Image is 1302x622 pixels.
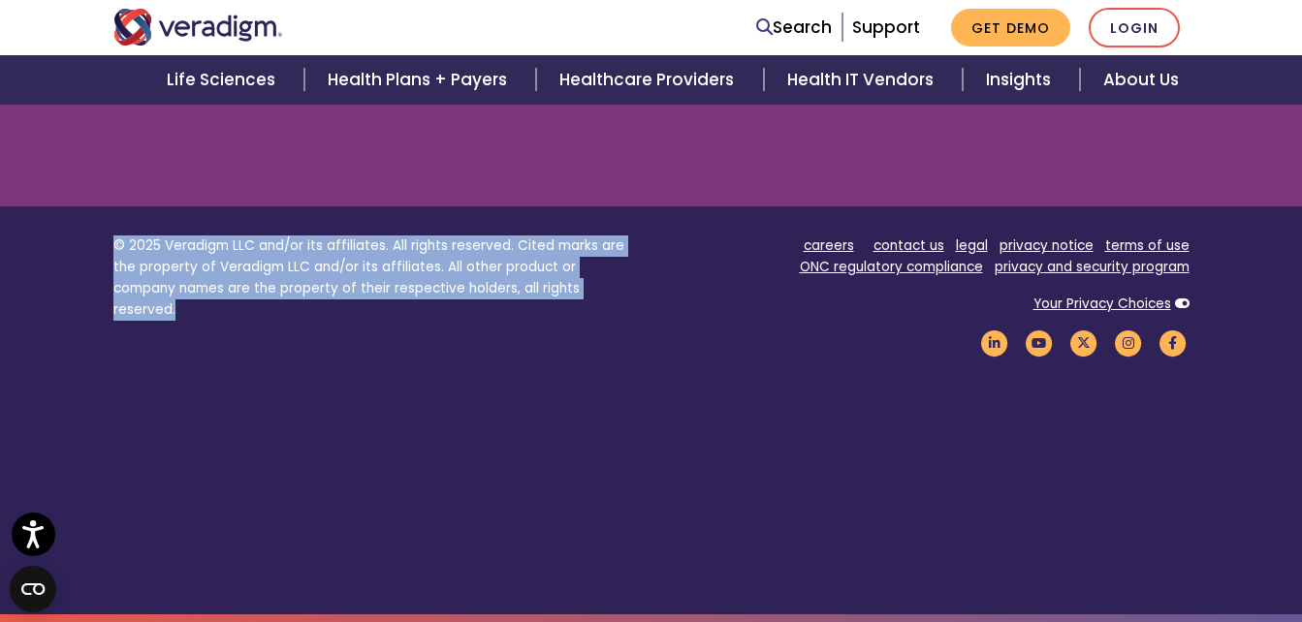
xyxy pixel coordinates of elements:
a: Get Demo [951,9,1070,47]
a: Veradigm Instagram Link [1112,333,1145,352]
a: ONC regulatory compliance [800,258,983,276]
a: About Us [1080,55,1202,105]
a: privacy notice [1000,236,1094,255]
a: careers [804,236,854,255]
a: Your Privacy Choices [1033,295,1171,313]
a: Veradigm LinkedIn Link [978,333,1011,352]
img: Veradigm logo [113,9,283,46]
a: Search [756,15,832,41]
a: Health IT Vendors [764,55,963,105]
a: Life Sciences [143,55,304,105]
a: Insights [963,55,1080,105]
a: Health Plans + Payers [304,55,536,105]
a: contact us [873,236,944,255]
p: © 2025 Veradigm LLC and/or its affiliates. All rights reserved. Cited marks are the property of V... [113,235,637,320]
a: Veradigm Twitter Link [1067,333,1100,352]
a: privacy and security program [995,258,1190,276]
button: Open CMP widget [10,566,56,612]
a: Veradigm YouTube Link [1023,333,1056,352]
a: Support [852,16,920,39]
a: Login [1089,8,1180,47]
a: legal [956,236,988,255]
a: Healthcare Providers [536,55,763,105]
a: Veradigm Facebook Link [1157,333,1190,352]
a: terms of use [1105,236,1190,255]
